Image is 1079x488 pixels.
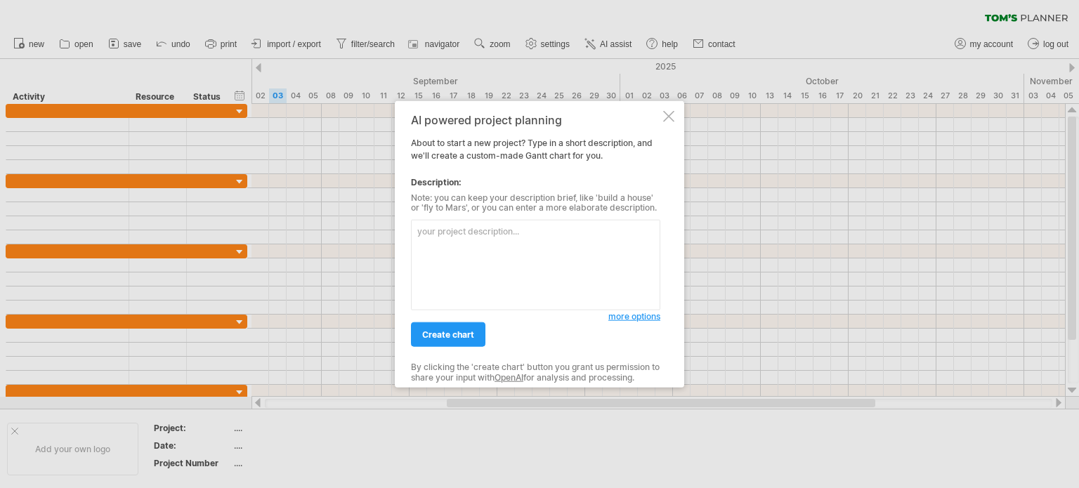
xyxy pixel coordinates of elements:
[608,310,660,323] a: more options
[411,113,660,126] div: AI powered project planning
[495,371,523,382] a: OpenAI
[608,311,660,322] span: more options
[411,322,485,347] a: create chart
[411,113,660,375] div: About to start a new project? Type in a short description, and we'll create a custom-made Gantt c...
[411,362,660,383] div: By clicking the 'create chart' button you grant us permission to share your input with for analys...
[411,176,660,188] div: Description:
[411,192,660,213] div: Note: you can keep your description brief, like 'build a house' or 'fly to Mars', or you can ente...
[422,329,474,340] span: create chart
